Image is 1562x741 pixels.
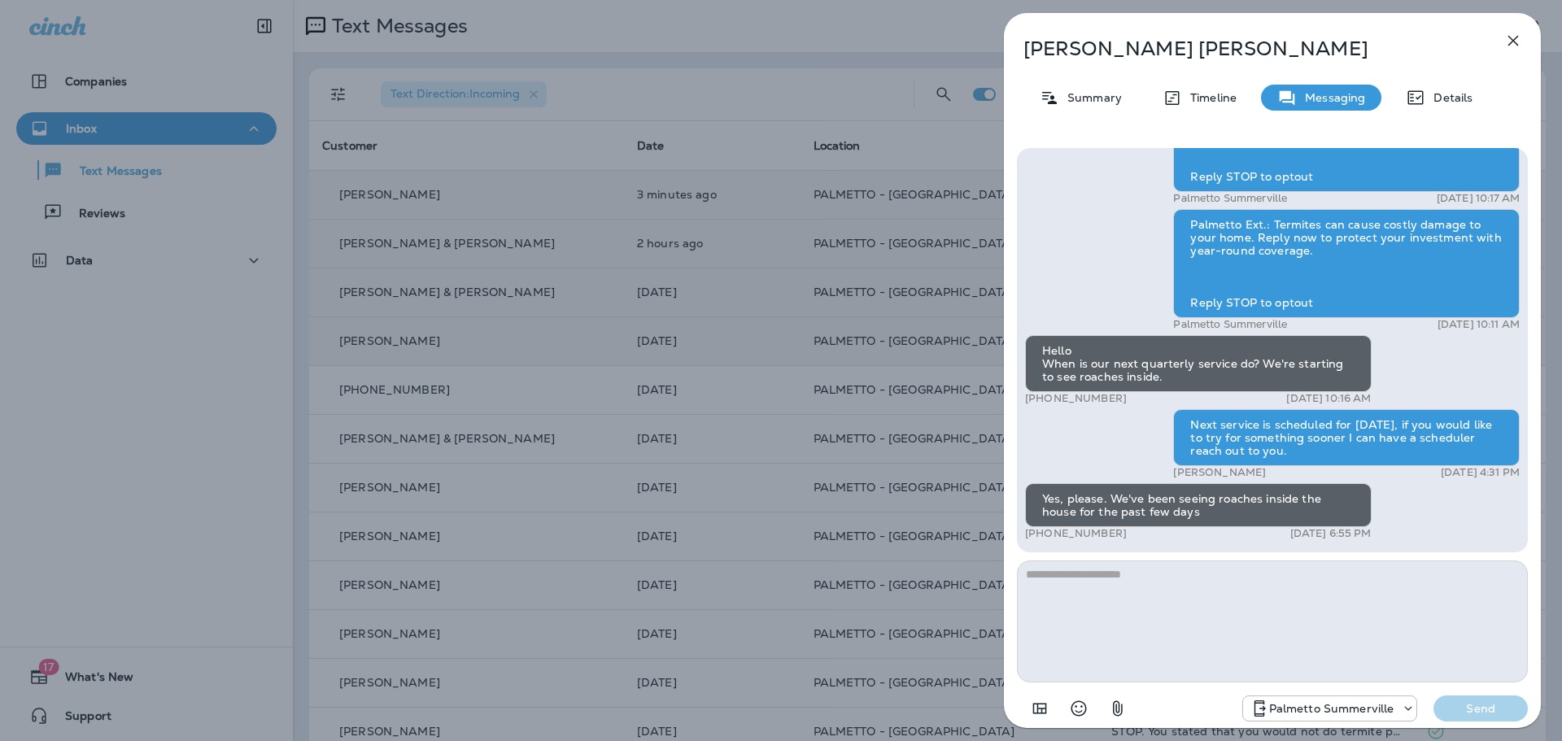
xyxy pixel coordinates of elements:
button: Select an emoji [1062,692,1095,725]
div: Hello When is our next quarterly service do? We're starting to see roaches inside. [1025,335,1372,392]
div: Next service is scheduled for [DATE], if you would like to try for something sooner I can have a ... [1173,409,1520,466]
div: Palmetto Ext.: Termites can cause costly damage to your home. Reply now to protect your investmen... [1173,209,1520,318]
button: Add in a premade template [1023,692,1056,725]
p: [PHONE_NUMBER] [1025,392,1127,405]
p: Details [1425,91,1473,104]
p: Palmetto Summerville [1173,318,1287,331]
p: Timeline [1182,91,1237,104]
p: Summary [1059,91,1122,104]
p: [PERSON_NAME] [PERSON_NAME] [1023,37,1468,60]
div: +1 (843) 594-2691 [1243,699,1417,718]
p: Messaging [1297,91,1365,104]
p: Palmetto Summerville [1173,192,1287,205]
p: [DATE] 4:31 PM [1441,466,1520,479]
div: Yes, please. We've been seeing roaches inside the house for the past few days [1025,483,1372,527]
p: Palmetto Summerville [1269,702,1394,715]
p: [DATE] 10:11 AM [1438,318,1520,331]
p: [PHONE_NUMBER] [1025,527,1127,540]
p: [DATE] 10:16 AM [1286,392,1371,405]
p: [DATE] 6:55 PM [1290,527,1372,540]
p: [PERSON_NAME] [1173,466,1266,479]
p: [DATE] 10:17 AM [1437,192,1520,205]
